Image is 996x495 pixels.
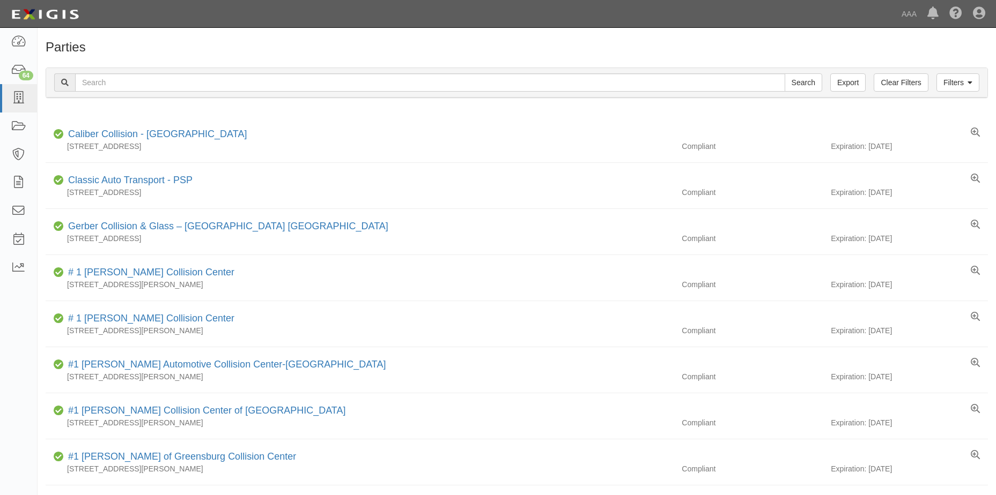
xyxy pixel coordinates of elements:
i: Compliant [54,177,64,184]
a: # 1 [PERSON_NAME] Collision Center [68,267,234,277]
div: Expiration: [DATE] [831,279,988,290]
div: Expiration: [DATE] [831,187,988,198]
i: Compliant [54,269,64,276]
a: #1 [PERSON_NAME] of Greensburg Collision Center [68,451,296,462]
div: Compliant [674,141,831,152]
i: Compliant [54,361,64,369]
div: Compliant [674,417,831,428]
a: View results summary [971,220,980,230]
div: [STREET_ADDRESS][PERSON_NAME] [46,463,674,474]
a: Gerber Collision & Glass – [GEOGRAPHIC_DATA] [GEOGRAPHIC_DATA] [68,221,388,231]
div: [STREET_ADDRESS][PERSON_NAME] [46,371,674,382]
i: Help Center - Complianz [949,7,962,20]
a: Caliber Collision - [GEOGRAPHIC_DATA] [68,129,247,139]
i: Compliant [54,453,64,461]
div: Expiration: [DATE] [831,325,988,336]
a: Export [830,73,866,92]
a: Classic Auto Transport - PSP [68,175,193,185]
div: #1 Cochran Collision Center of Greensburg [64,404,346,418]
div: Expiration: [DATE] [831,233,988,244]
a: Filters [936,73,979,92]
div: Expiration: [DATE] [831,141,988,152]
a: View results summary [971,404,980,415]
i: Compliant [54,315,64,322]
h1: Parties [46,40,988,54]
div: [STREET_ADDRESS] [46,141,674,152]
div: #1 Cochran of Greensburg Collision Center [64,450,296,464]
div: Compliant [674,325,831,336]
div: Caliber Collision - Gainesville [64,127,247,141]
i: Compliant [54,407,64,415]
div: Compliant [674,187,831,198]
div: [STREET_ADDRESS][PERSON_NAME] [46,417,674,428]
a: View results summary [971,174,980,184]
i: Compliant [54,131,64,138]
div: #1 Cochran Automotive Collision Center-Monroeville [64,358,386,372]
a: #1 [PERSON_NAME] Collision Center of [GEOGRAPHIC_DATA] [68,405,346,416]
div: Expiration: [DATE] [831,463,988,474]
a: View results summary [971,312,980,322]
div: Expiration: [DATE] [831,417,988,428]
div: # 1 Cochran Collision Center [64,266,234,280]
div: [STREET_ADDRESS][PERSON_NAME] [46,325,674,336]
a: Clear Filters [874,73,928,92]
a: View results summary [971,127,980,138]
div: [STREET_ADDRESS] [46,187,674,198]
div: Compliant [674,233,831,244]
a: View results summary [971,358,980,369]
div: Compliant [674,371,831,382]
div: Classic Auto Transport - PSP [64,174,193,187]
div: 64 [19,71,33,80]
a: # 1 [PERSON_NAME] Collision Center [68,313,234,324]
div: Compliant [674,463,831,474]
div: Compliant [674,279,831,290]
input: Search [75,73,785,92]
a: AAA [896,3,922,25]
a: #1 [PERSON_NAME] Automotive Collision Center-[GEOGRAPHIC_DATA] [68,359,386,370]
a: View results summary [971,450,980,461]
div: Gerber Collision & Glass – Houston Brighton [64,220,388,234]
div: Expiration: [DATE] [831,371,988,382]
div: # 1 Cochran Collision Center [64,312,234,326]
div: [STREET_ADDRESS] [46,233,674,244]
img: logo-5460c22ac91f19d4615b14bd174203de0afe785f0fc80cf4dbbc73dc1793850b.png [8,5,82,24]
div: [STREET_ADDRESS][PERSON_NAME] [46,279,674,290]
i: Compliant [54,223,64,230]
input: Search [785,73,822,92]
a: View results summary [971,266,980,276]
